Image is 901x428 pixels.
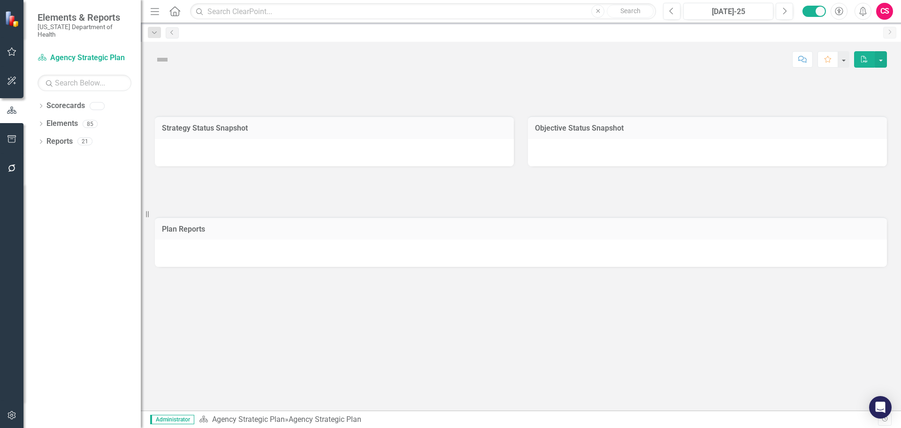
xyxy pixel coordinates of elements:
[876,3,893,20] button: CS
[289,415,361,424] div: Agency Strategic Plan
[607,5,654,18] button: Search
[38,12,131,23] span: Elements & Reports
[162,124,507,132] h3: Strategy Status Snapshot
[38,53,131,63] a: Agency Strategic Plan
[46,136,73,147] a: Reports
[199,414,878,425] div: »
[869,396,892,419] div: Open Intercom Messenger
[535,124,880,132] h3: Objective Status Snapshot
[38,75,131,91] input: Search Below...
[46,101,85,111] a: Scorecards
[212,415,285,424] a: Agency Strategic Plan
[150,415,194,424] span: Administrator
[46,118,78,129] a: Elements
[683,3,773,20] button: [DATE]-25
[38,23,131,39] small: [US_STATE] Department of Health
[5,11,21,27] img: ClearPoint Strategy
[155,52,170,67] img: Not Defined
[77,138,92,146] div: 21
[620,7,641,15] span: Search
[190,3,656,20] input: Search ClearPoint...
[162,225,880,233] h3: Plan Reports
[83,120,98,128] div: 85
[687,6,770,17] div: [DATE]-25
